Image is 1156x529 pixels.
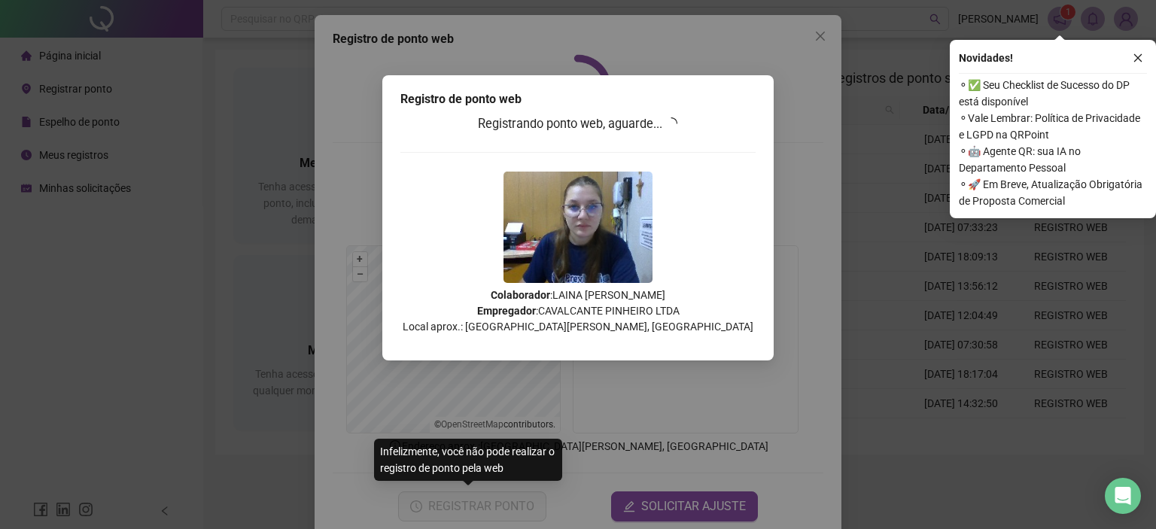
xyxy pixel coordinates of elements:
[663,114,680,132] span: loading
[400,287,756,335] p: : LAINA [PERSON_NAME] : CAVALCANTE PINHEIRO LTDA Local aprox.: [GEOGRAPHIC_DATA][PERSON_NAME], [G...
[400,90,756,108] div: Registro de ponto web
[959,176,1147,209] span: ⚬ 🚀 Em Breve, Atualização Obrigatória de Proposta Comercial
[400,114,756,134] h3: Registrando ponto web, aguarde...
[959,143,1147,176] span: ⚬ 🤖 Agente QR: sua IA no Departamento Pessoal
[491,289,550,301] strong: Colaborador
[959,77,1147,110] span: ⚬ ✅ Seu Checklist de Sucesso do DP está disponível
[959,110,1147,143] span: ⚬ Vale Lembrar: Política de Privacidade e LGPD na QRPoint
[374,439,562,481] div: Infelizmente, você não pode realizar o registro de ponto pela web
[503,172,653,283] img: Z
[1105,478,1141,514] div: Open Intercom Messenger
[477,305,536,317] strong: Empregador
[1133,53,1143,63] span: close
[959,50,1013,66] span: Novidades !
